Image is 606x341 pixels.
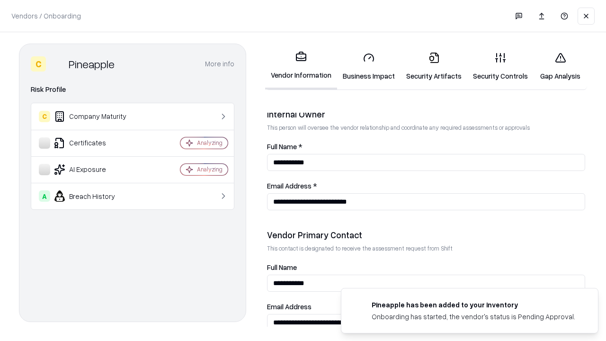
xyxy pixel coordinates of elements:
p: This contact is designated to receive the assessment request from Shift [267,244,585,252]
div: Company Maturity [39,111,152,122]
a: Gap Analysis [534,45,587,89]
label: Full Name * [267,143,585,150]
label: Email Address * [267,182,585,189]
div: C [31,56,46,72]
a: Vendor Information [265,44,337,90]
div: Analyzing [197,139,223,147]
div: Risk Profile [31,84,234,95]
div: AI Exposure [39,164,152,175]
div: Analyzing [197,165,223,173]
p: This person will oversee the vendor relationship and coordinate any required assessments or appro... [267,124,585,132]
label: Email Address [267,303,585,310]
a: Business Impact [337,45,401,89]
img: Pineapple [50,56,65,72]
div: Breach History [39,190,152,202]
div: A [39,190,50,202]
div: Pineapple has been added to your inventory [372,300,575,310]
div: Vendor Primary Contact [267,229,585,241]
div: Certificates [39,137,152,149]
a: Security Controls [467,45,534,89]
button: More info [205,55,234,72]
div: C [39,111,50,122]
label: Full Name [267,264,585,271]
div: Pineapple [69,56,115,72]
div: Onboarding has started, the vendor's status is Pending Approval. [372,312,575,322]
p: Vendors / Onboarding [11,11,81,21]
img: pineappleenergy.com [353,300,364,311]
a: Security Artifacts [401,45,467,89]
div: Internal Owner [267,108,585,120]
